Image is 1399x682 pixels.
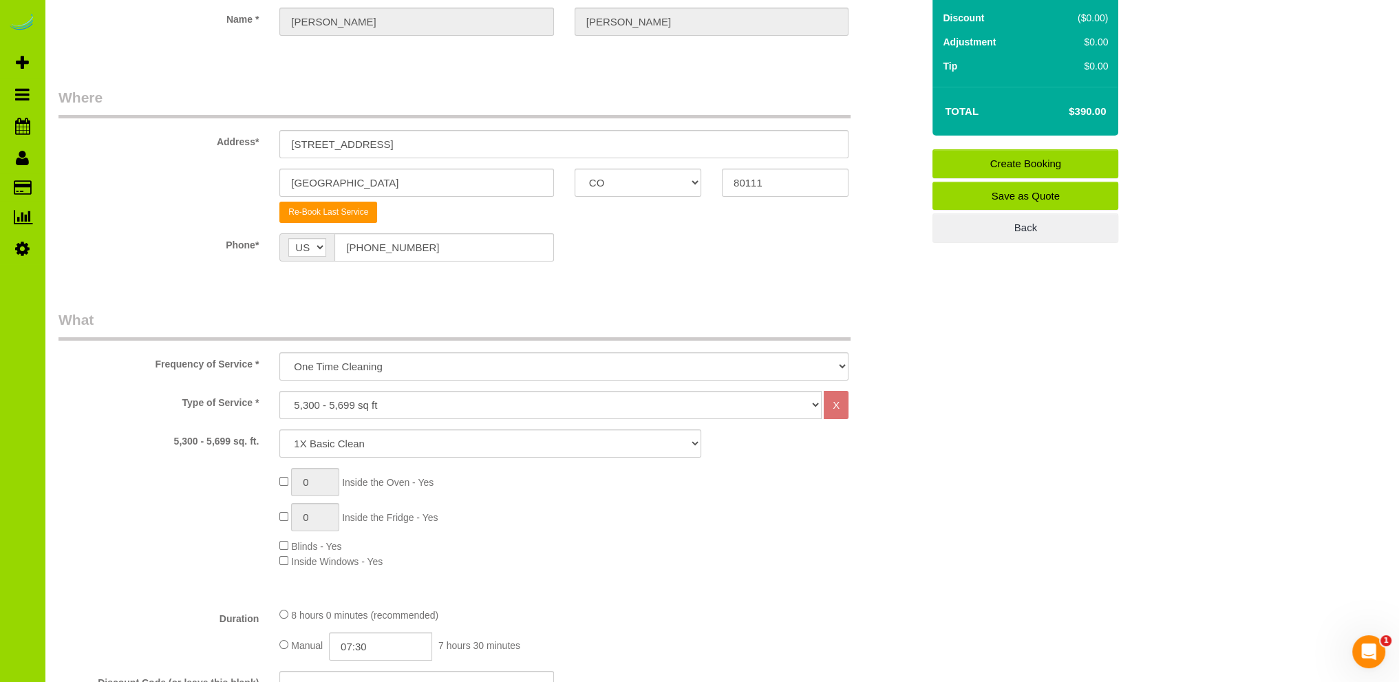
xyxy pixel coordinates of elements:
span: Manual [291,640,323,651]
label: Address* [48,130,269,149]
input: Last Name* [575,8,848,36]
div: $0.00 [1045,59,1109,73]
legend: What [58,310,851,341]
input: City* [279,169,553,197]
div: ($0.00) [1045,11,1109,25]
a: Back [932,213,1118,242]
h4: $390.00 [1027,106,1106,118]
label: Duration [48,607,269,626]
span: Inside the Fridge - Yes [342,512,438,523]
label: Adjustment [943,35,996,49]
label: Discount [943,11,984,25]
label: Phone* [48,233,269,252]
label: Tip [943,59,957,73]
span: Inside the Oven - Yes [342,477,434,488]
label: Type of Service * [48,391,269,409]
label: 5,300 - 5,699 sq. ft. [48,429,269,448]
a: Create Booking [932,149,1118,178]
input: Phone* [334,233,553,262]
legend: Where [58,87,851,118]
button: Re-Book Last Service [279,202,377,223]
label: Frequency of Service * [48,352,269,371]
span: 1 [1380,635,1391,646]
iframe: Intercom live chat [1352,635,1385,668]
input: First Name* [279,8,553,36]
span: Blinds - Yes [291,541,341,552]
img: Automaid Logo [8,14,36,33]
label: Name * [48,8,269,26]
div: $0.00 [1045,35,1109,49]
span: 7 hours 30 minutes [438,640,520,651]
input: Zip Code* [722,169,848,197]
strong: Total [945,105,979,117]
span: Inside Windows - Yes [291,556,383,567]
span: 8 hours 0 minutes (recommended) [291,610,438,621]
a: Save as Quote [932,182,1118,211]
